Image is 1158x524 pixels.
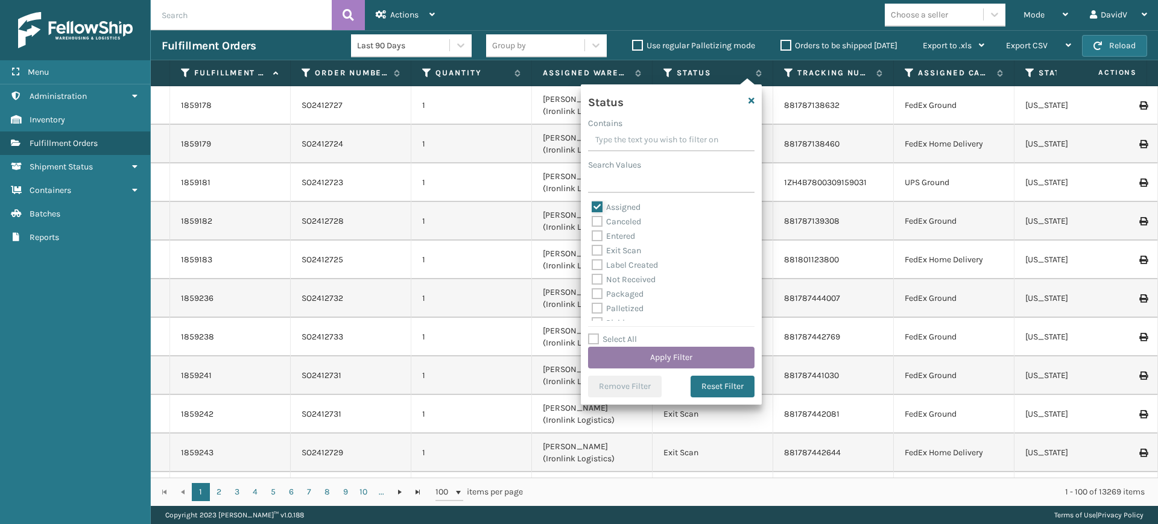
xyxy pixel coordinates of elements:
[1014,472,1135,511] td: [US_STATE]
[1014,318,1135,356] td: [US_STATE]
[784,332,840,342] a: 881787442769
[291,163,411,202] td: SO2412723
[784,409,840,419] a: 881787442081
[411,241,532,279] td: 1
[282,483,300,501] a: 6
[894,241,1014,279] td: FedEx Home Delivery
[395,487,405,497] span: Go to the next page
[165,506,304,524] p: Copyright 2023 [PERSON_NAME]™ v 1.0.188
[413,487,423,497] span: Go to the last page
[918,68,991,78] label: Assigned Carrier Service
[228,483,246,501] a: 3
[784,254,839,265] a: 881801123800
[784,139,840,149] a: 881787138460
[30,209,60,219] span: Batches
[588,130,755,151] input: Type the text you wish to filter on
[181,99,212,112] a: 1859178
[355,483,373,501] a: 10
[780,40,897,51] label: Orders to be shipped [DATE]
[653,395,773,434] td: Exit Scan
[532,318,653,356] td: [PERSON_NAME] (Ironlink Logistics)
[411,472,532,511] td: 1
[1139,101,1147,110] i: Print Label
[784,447,841,458] a: 881787442644
[1139,256,1147,264] i: Print Label
[532,202,653,241] td: [PERSON_NAME] (Ironlink Logistics)
[181,447,214,459] a: 1859243
[291,202,411,241] td: SO2412728
[540,486,1145,498] div: 1 - 100 of 13269 items
[18,12,133,48] img: logo
[210,483,228,501] a: 2
[411,434,532,472] td: 1
[1014,163,1135,202] td: [US_STATE]
[1014,86,1135,125] td: [US_STATE]
[411,202,532,241] td: 1
[1054,506,1144,524] div: |
[357,39,451,52] div: Last 90 Days
[1139,294,1147,303] i: Print Label
[194,68,267,78] label: Fulfillment Order Id
[1060,63,1144,83] span: Actions
[435,483,524,501] span: items per page
[1014,395,1135,434] td: [US_STATE]
[409,483,427,501] a: Go to the last page
[1098,511,1144,519] a: Privacy Policy
[784,370,839,380] a: 881787441030
[894,125,1014,163] td: FedEx Home Delivery
[162,39,256,53] h3: Fulfillment Orders
[691,376,755,397] button: Reset Filter
[653,472,773,511] td: Exit Scan
[291,472,411,511] td: SO2412742
[592,245,641,256] label: Exit Scan
[894,395,1014,434] td: FedEx Ground
[784,177,867,188] a: 1ZH4B7800309159031
[1014,241,1135,279] td: [US_STATE]
[1014,356,1135,395] td: [US_STATE]
[1006,40,1048,51] span: Export CSV
[592,274,656,285] label: Not Received
[588,117,622,130] label: Contains
[592,202,641,212] label: Assigned
[181,215,212,227] a: 1859182
[315,68,388,78] label: Order Number
[411,318,532,356] td: 1
[30,185,71,195] span: Containers
[784,100,840,110] a: 881787138632
[1014,279,1135,318] td: [US_STATE]
[181,331,214,343] a: 1859238
[181,177,210,189] a: 1859181
[592,303,644,314] label: Palletized
[784,293,840,303] a: 881787444007
[543,68,629,78] label: Assigned Warehouse
[532,86,653,125] td: [PERSON_NAME] (Ironlink Logistics)
[435,68,508,78] label: Quantity
[894,356,1014,395] td: FedEx Ground
[28,67,49,77] span: Menu
[181,138,211,150] a: 1859179
[894,163,1014,202] td: UPS Ground
[1139,140,1147,148] i: Print Label
[411,86,532,125] td: 1
[894,86,1014,125] td: FedEx Ground
[797,68,870,78] label: Tracking Number
[592,260,658,270] label: Label Created
[592,231,635,241] label: Entered
[894,318,1014,356] td: FedEx Ground
[1139,371,1147,380] i: Print Label
[192,483,210,501] a: 1
[435,486,454,498] span: 100
[891,8,948,21] div: Choose a seller
[1139,178,1147,187] i: Print Label
[30,232,59,242] span: Reports
[532,279,653,318] td: [PERSON_NAME] (Ironlink Logistics)
[291,356,411,395] td: SO2412731
[677,68,750,78] label: Status
[291,318,411,356] td: SO2412733
[411,395,532,434] td: 1
[894,279,1014,318] td: FedEx Ground
[588,334,637,344] label: Select All
[532,472,653,511] td: [PERSON_NAME] (Ironlink Logistics)
[291,395,411,434] td: SO2412731
[1139,410,1147,418] i: Print Label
